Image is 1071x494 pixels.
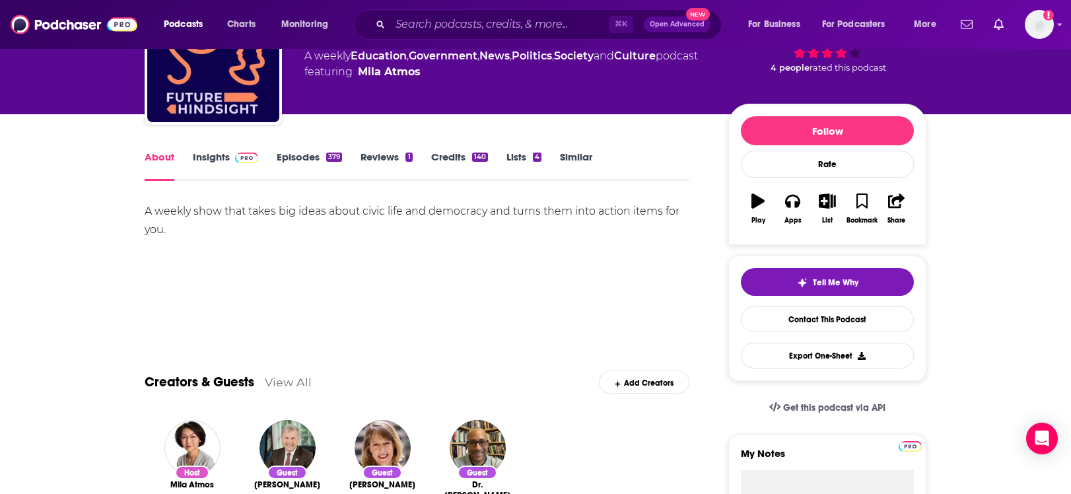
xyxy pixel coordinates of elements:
span: Podcasts [164,15,203,34]
a: InsightsPodchaser Pro [193,151,258,181]
a: David Toscano [254,479,320,490]
a: Contact This Podcast [741,306,914,332]
a: Show notifications dropdown [955,13,978,36]
a: Culture [614,50,656,62]
button: tell me why sparkleTell Me Why [741,268,914,296]
span: , [552,50,554,62]
div: Search podcasts, credits, & more... [366,9,734,40]
span: Logged in as khanusik [1025,10,1054,39]
button: Open AdvancedNew [644,17,710,32]
div: 4 [533,153,541,162]
div: A weekly podcast [304,48,698,80]
a: Similar [560,151,592,181]
a: Government [409,50,477,62]
span: For Podcasters [822,15,885,34]
div: Guest [267,466,307,479]
a: Politics [512,50,552,62]
button: Apps [775,185,810,232]
div: Apps [784,217,802,225]
button: Share [880,185,914,232]
span: [PERSON_NAME] [349,479,415,490]
button: open menu [813,14,905,35]
a: Pro website [899,439,922,452]
a: Get this podcast via API [759,392,896,424]
a: Society [554,50,594,62]
span: , [407,50,409,62]
img: Podchaser Pro [235,153,258,163]
img: tell me why sparkle [797,277,808,288]
div: 140 [472,153,488,162]
a: Reviews1 [361,151,412,181]
button: Show profile menu [1025,10,1054,39]
div: Add Creators [599,370,689,394]
span: ⌘ K [609,16,633,33]
a: Creators & Guests [145,374,254,390]
img: Podchaser Pro [899,441,922,452]
img: David Toscano [259,420,316,476]
span: , [510,50,512,62]
span: , [477,50,479,62]
button: open menu [272,14,345,35]
a: News [479,50,510,62]
div: A weekly show that takes big ideas about civic life and democracy and turns them into action item... [145,202,689,239]
span: [PERSON_NAME] [254,479,320,490]
a: About [145,151,174,181]
img: Dr. Neil Roberts [450,420,506,476]
span: rated this podcast [810,63,886,73]
button: Export One-Sheet [741,343,914,369]
div: 1 [405,153,412,162]
span: featuring [304,64,698,80]
a: View All [265,375,312,389]
button: open menu [905,14,953,35]
span: Charts [227,15,256,34]
img: User Profile [1025,10,1054,39]
a: Education [351,50,407,62]
div: Guest [458,466,497,479]
div: Bookmark [846,217,878,225]
input: Search podcasts, credits, & more... [390,14,609,35]
span: For Business [748,15,800,34]
button: Bookmark [845,185,879,232]
span: and [594,50,614,62]
div: Host [175,466,209,479]
button: List [810,185,845,232]
a: Charts [219,14,263,35]
label: My Notes [741,447,914,470]
a: Episodes379 [277,151,342,181]
img: Mila Atmos [164,420,221,476]
div: Guest [363,466,402,479]
span: Get this podcast via API [783,402,885,413]
div: Rate [741,151,914,178]
div: Share [887,217,905,225]
button: open menu [739,14,817,35]
span: Open Advanced [650,21,705,28]
span: Monitoring [281,15,328,34]
div: 379 [326,153,342,162]
span: More [914,15,936,34]
a: Zephyr Teachout [349,479,415,490]
img: Podchaser - Follow, Share and Rate Podcasts [11,12,137,37]
a: Credits140 [431,151,488,181]
a: Show notifications dropdown [988,13,1009,36]
div: Play [751,217,765,225]
a: Lists4 [506,151,541,181]
span: 4 people [771,63,810,73]
div: List [822,217,833,225]
button: Follow [741,116,914,145]
span: New [686,8,710,20]
a: Mila Atmos [170,479,214,490]
span: Tell Me Why [813,277,858,288]
svg: Add a profile image [1043,10,1054,20]
button: Play [741,185,775,232]
button: open menu [155,14,220,35]
img: Zephyr Teachout [355,420,411,476]
div: Open Intercom Messenger [1026,423,1058,454]
a: Mila Atmos [358,64,421,80]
